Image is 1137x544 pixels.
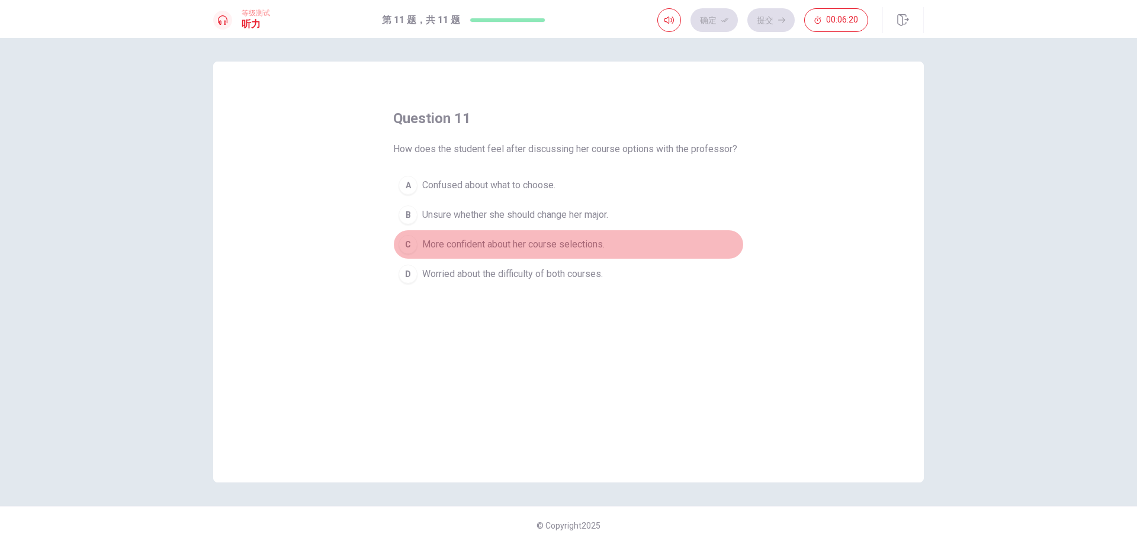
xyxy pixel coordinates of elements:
[399,176,417,195] div: A
[393,259,744,289] button: DWorried about the difficulty of both courses.
[537,521,600,530] span: © Copyright 2025
[804,8,868,32] button: 00:06:20
[399,235,417,254] div: C
[399,205,417,224] div: B
[422,237,605,252] span: More confident about her course selections.
[382,13,460,27] h1: 第 11 题，共 11 题
[393,109,471,128] h4: question 11
[826,15,858,25] span: 00:06:20
[422,267,603,281] span: Worried about the difficulty of both courses.
[242,17,270,31] h1: 听力
[399,265,417,284] div: D
[393,170,744,200] button: AConfused about what to choose.
[393,200,744,230] button: BUnsure whether she should change her major.
[393,230,744,259] button: CMore confident about her course selections.
[422,178,555,192] span: Confused about what to choose.
[242,9,270,17] span: 等级测试
[422,208,608,222] span: Unsure whether she should change her major.
[393,142,737,156] span: How does the student feel after discussing her course options with the professor?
